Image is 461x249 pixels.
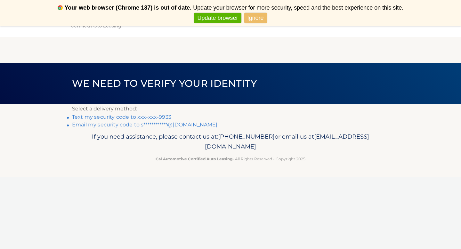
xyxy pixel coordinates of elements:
span: Update your browser for more security, speed and the best experience on this site. [193,4,403,11]
b: Your web browser (Chrome 137) is out of date. [65,4,192,11]
p: If you need assistance, please contact us at: or email us at [76,132,385,152]
strong: Cal Automotive Certified Auto Leasing [156,157,232,161]
p: - All Rights Reserved - Copyright 2025 [76,156,385,162]
span: [PHONE_NUMBER] [218,133,275,140]
span: We need to verify your identity [72,77,257,89]
a: Text my security code to xxx-xxx-9933 [72,114,171,120]
p: Select a delivery method: [72,104,389,113]
a: Ignore [244,13,267,23]
a: Update browser [194,13,241,23]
